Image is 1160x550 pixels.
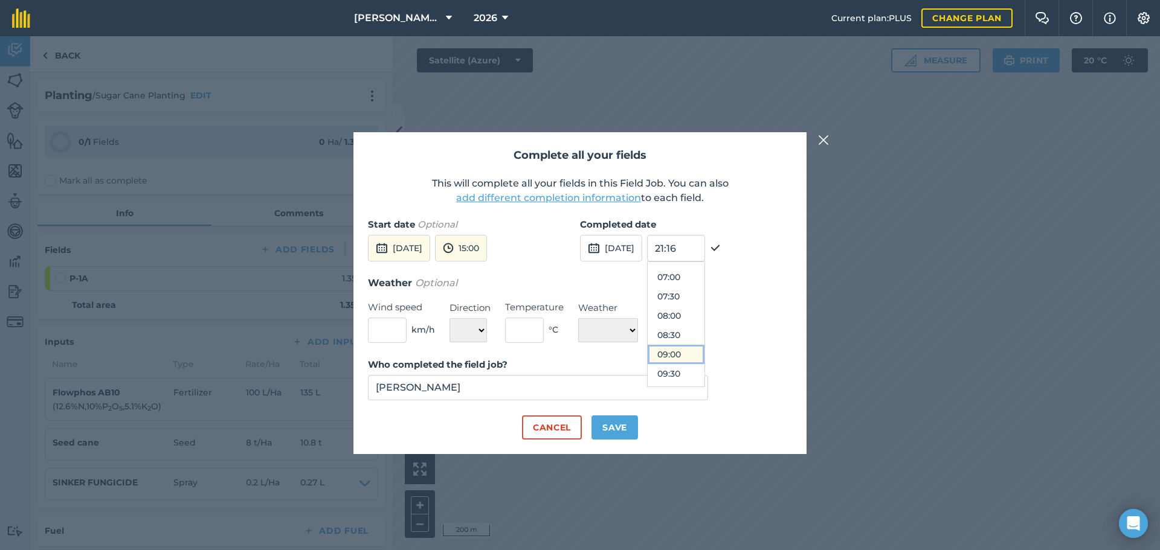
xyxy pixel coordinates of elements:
span: ° C [549,323,558,336]
button: 15:00 [435,235,487,261]
span: [PERSON_NAME] Farming [354,11,441,25]
img: svg+xml;base64,PD94bWwgdmVyc2lvbj0iMS4wIiBlbmNvZGluZz0idXRmLTgiPz4KPCEtLSBHZW5lcmF0b3I6IEFkb2JlIE... [588,241,600,255]
em: Optional [417,219,457,230]
button: add different completion information [456,191,641,205]
h2: Complete all your fields [368,147,792,164]
h3: Weather [368,275,792,291]
button: 09:00 [648,345,704,364]
img: svg+xml;base64,PHN2ZyB4bWxucz0iaHR0cDovL3d3dy53My5vcmcvMjAwMC9zdmciIHdpZHRoPSIyMiIgaGVpZ2h0PSIzMC... [818,133,829,147]
button: 09:30 [648,364,704,383]
p: This will complete all your fields in this Field Job. You can also to each field. [368,176,792,205]
strong: Completed date [580,219,656,230]
img: A cog icon [1136,12,1151,24]
img: svg+xml;base64,PHN2ZyB4bWxucz0iaHR0cDovL3d3dy53My5vcmcvMjAwMC9zdmciIHdpZHRoPSIxOCIgaGVpZ2h0PSIyNC... [710,241,721,255]
label: Direction [449,301,491,315]
img: fieldmargin Logo [12,8,30,28]
button: 10:00 [648,383,704,403]
button: 07:00 [648,267,704,287]
span: km/h [411,323,435,336]
strong: Start date [368,219,415,230]
span: Current plan : PLUS [831,11,912,25]
button: [DATE] [368,235,430,261]
img: svg+xml;base64,PHN2ZyB4bWxucz0iaHR0cDovL3d3dy53My5vcmcvMjAwMC9zdmciIHdpZHRoPSIxNyIgaGVpZ2h0PSIxNy... [1104,11,1116,25]
img: A question mark icon [1069,12,1083,24]
label: Weather [578,301,638,315]
button: 08:00 [648,306,704,325]
button: 08:30 [648,325,704,345]
img: Two speech bubbles overlapping with the left bubble in the forefront [1035,12,1049,24]
img: svg+xml;base64,PD94bWwgdmVyc2lvbj0iMS4wIiBlbmNvZGluZz0idXRmLTgiPz4KPCEtLSBHZW5lcmF0b3I6IEFkb2JlIE... [443,241,454,255]
button: [DATE] [580,235,642,261]
label: Wind speed [368,300,435,315]
em: Optional [415,277,457,289]
img: svg+xml;base64,PD94bWwgdmVyc2lvbj0iMS4wIiBlbmNvZGluZz0idXRmLTgiPz4KPCEtLSBHZW5lcmF0b3I6IEFkb2JlIE... [376,241,388,255]
span: 2026 [474,11,497,25]
button: 07:30 [648,287,704,306]
div: Open Intercom Messenger [1119,509,1148,538]
strong: Who completed the field job? [368,359,507,370]
button: Save [591,415,638,440]
button: Cancel [522,415,582,440]
label: Temperature [505,300,564,315]
a: Change plan [921,8,1013,28]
